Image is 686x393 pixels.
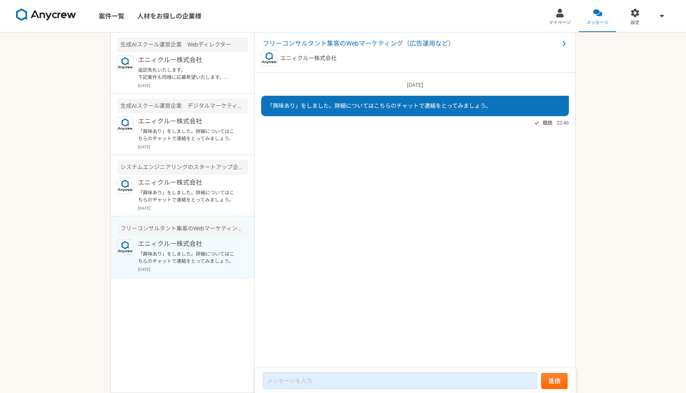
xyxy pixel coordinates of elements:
span: フリーコンサルタント集客のWebマーケティング（広告運用など） [263,39,559,48]
p: エニィクルー株式会社 [138,117,237,126]
p: [DATE] [138,83,248,89]
p: エニィクルー株式会社 [138,178,237,187]
p: 追記失礼いたします。 下記案件も同様に応募希望いたします。 ・フリーコンサルタント集客のWebマーケティング（広告運用など） ・システムエンジニアリングのスタートアップ企業 生成AIの新規事業の... [138,67,237,81]
p: 「興味あり」をしました。詳細についてはこちらのチャットで連絡をとってみましょう。 [138,250,237,265]
button: 送信 [541,373,568,389]
p: [DATE] [138,144,248,150]
p: 「興味あり」をしました。詳細についてはこちらのチャットで連絡をとってみましょう。 [138,128,237,142]
img: logo_text_blue_01.png [117,178,133,194]
div: システムエンジニアリングのスタートアップ企業 生成AIの新規事業のセールスを募集 [117,160,248,175]
p: 「興味あり」をしました。詳細についてはこちらのチャットで連絡をとってみましょう。 [138,189,237,204]
img: logo_text_blue_01.png [117,239,133,255]
span: マイページ [549,20,571,26]
span: メッセージ [587,20,609,26]
span: 22:46 [556,119,569,127]
p: エニィクルー株式会社 [280,54,337,62]
img: 8DqYSo04kwAAAAASUVORK5CYII= [16,8,76,21]
div: 生成AIスクール運営企業 Webディレクター [117,37,248,52]
img: logo_text_blue_01.png [117,117,133,133]
p: [DATE] [138,266,248,272]
span: 「興味あり」をしました。詳細についてはこちらのチャットで連絡をとってみましょう。 [267,103,491,109]
span: 既読 [543,118,552,128]
span: 設定 [631,20,639,26]
img: logo_text_blue_01.png [117,55,133,71]
p: [DATE] [261,81,569,89]
div: フリーコンサルタント集客のWebマーケティング（広告運用など） [117,221,248,236]
p: エニィクルー株式会社 [138,239,237,249]
p: エニィクルー株式会社 [138,55,237,65]
div: 生成AIスクール運営企業 デジタルマーケティング [117,99,248,113]
p: [DATE] [138,205,248,211]
img: logo_text_blue_01.png [261,50,277,66]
